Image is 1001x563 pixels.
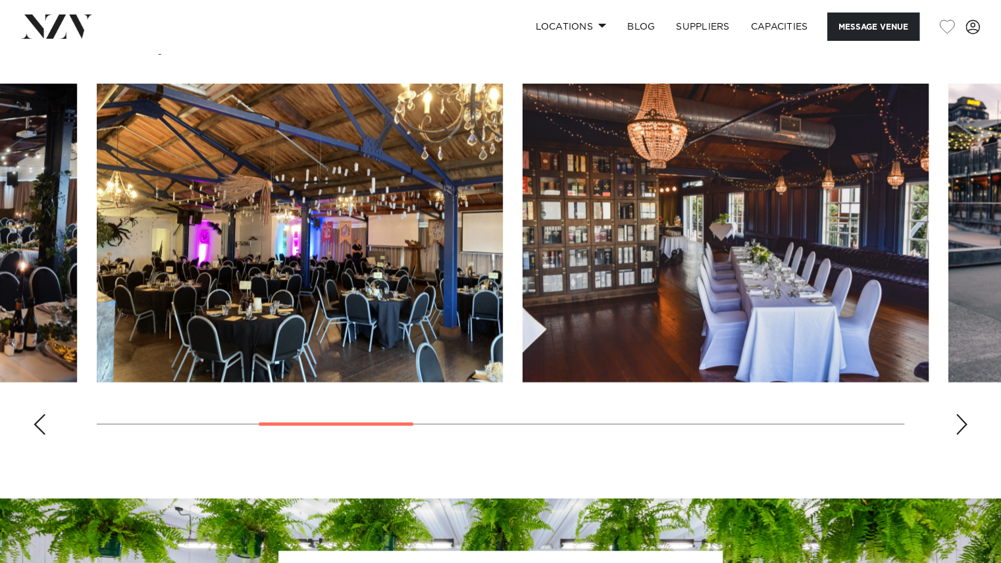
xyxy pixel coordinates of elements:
[523,84,929,382] swiper-slide: 4 / 10
[525,13,617,41] a: Locations
[827,13,919,41] button: Message Venue
[740,13,819,41] a: Capacities
[21,14,93,38] img: nzv-logo.png
[617,13,665,41] a: BLOG
[97,84,503,382] swiper-slide: 3 / 10
[665,13,740,41] a: SUPPLIERS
